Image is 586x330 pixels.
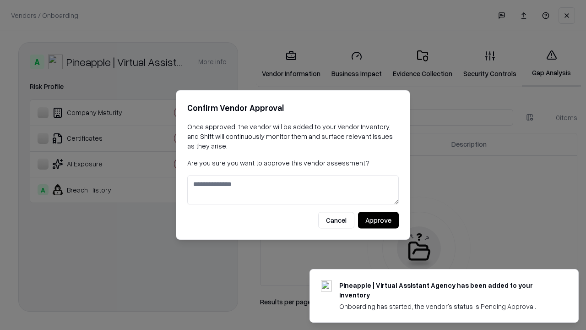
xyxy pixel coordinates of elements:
[187,122,399,151] p: Once approved, the vendor will be added to your Vendor Inventory, and Shift will continuously mon...
[187,158,399,168] p: Are you sure you want to approve this vendor assessment?
[339,302,556,311] div: Onboarding has started, the vendor's status is Pending Approval.
[318,212,354,229] button: Cancel
[358,212,399,229] button: Approve
[187,101,399,115] h2: Confirm Vendor Approval
[321,280,332,291] img: trypineapple.com
[339,280,556,300] div: Pineapple | Virtual Assistant Agency has been added to your inventory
